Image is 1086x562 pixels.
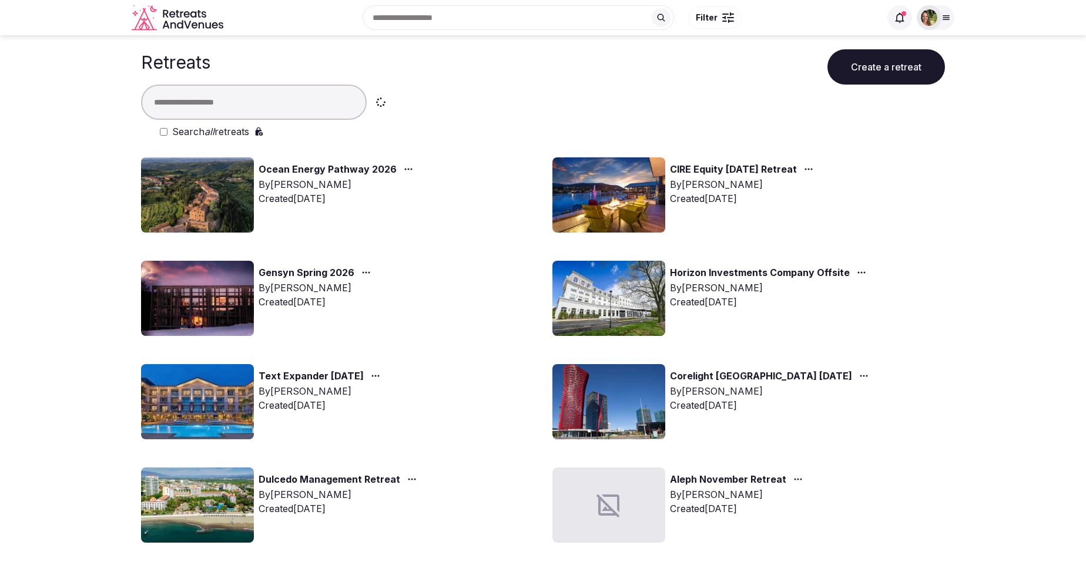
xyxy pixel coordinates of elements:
[670,398,873,412] div: Created [DATE]
[259,369,364,384] a: Text Expander [DATE]
[141,467,254,543] img: Top retreat image for the retreat: Dulcedo Management Retreat
[132,5,226,31] a: Visit the homepage
[259,177,418,191] div: By [PERSON_NAME]
[670,295,871,309] div: Created [DATE]
[670,177,818,191] div: By [PERSON_NAME]
[552,364,665,439] img: Top retreat image for the retreat: Corelight Barcelona Nov 2026
[670,502,807,516] div: Created [DATE]
[921,9,937,26] img: Shay Tippie
[670,265,850,281] a: Horizon Investments Company Offsite
[827,49,945,85] button: Create a retreat
[552,157,665,233] img: Top retreat image for the retreat: CIRE Equity February 2026 Retreat
[141,52,210,73] h1: Retreats
[172,124,249,139] label: Search retreats
[670,487,807,502] div: By [PERSON_NAME]
[259,384,385,398] div: By [PERSON_NAME]
[259,265,354,281] a: Gensyn Spring 2026
[670,384,873,398] div: By [PERSON_NAME]
[141,364,254,439] img: Top retreat image for the retreat: Text Expander February 2026
[670,369,852,384] a: Corelight [GEOGRAPHIC_DATA] [DATE]
[259,281,376,295] div: By [PERSON_NAME]
[670,162,797,177] a: CIRE Equity [DATE] Retreat
[259,295,376,309] div: Created [DATE]
[670,191,818,206] div: Created [DATE]
[259,487,421,502] div: By [PERSON_NAME]
[696,12,718,23] span: Filter
[670,281,871,295] div: By [PERSON_NAME]
[259,502,421,516] div: Created [DATE]
[670,472,786,487] a: Aleph November Retreat
[141,261,254,336] img: Top retreat image for the retreat: Gensyn Spring 2026
[552,261,665,336] img: Top retreat image for the retreat: Horizon Investments Company Offsite
[259,162,397,177] a: Ocean Energy Pathway 2026
[141,157,254,233] img: Top retreat image for the retreat: Ocean Energy Pathway 2026
[259,191,418,206] div: Created [DATE]
[688,6,742,29] button: Filter
[259,398,385,412] div: Created [DATE]
[132,5,226,31] svg: Retreats and Venues company logo
[259,472,400,487] a: Dulcedo Management Retreat
[205,126,214,137] em: all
